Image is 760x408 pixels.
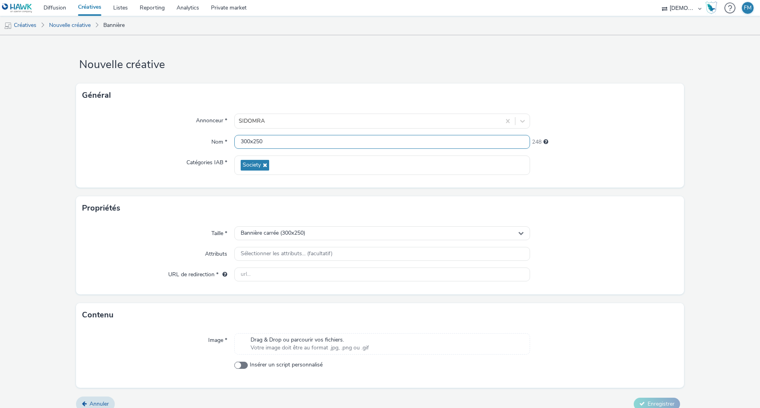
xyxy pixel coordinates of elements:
[250,361,323,369] span: Insérer un script personnalisé
[543,138,548,146] div: 255 caractères maximum
[82,309,114,321] h3: Contenu
[251,336,369,344] span: Drag & Drop ou parcourir vos fichiers.
[76,57,684,72] h1: Nouvelle créative
[2,3,32,13] img: undefined Logo
[183,156,230,167] label: Catégories IAB *
[193,114,230,125] label: Annonceur *
[208,135,230,146] label: Nom *
[202,247,230,258] label: Attributs
[218,271,227,279] div: L'URL de redirection sera utilisée comme URL de validation avec certains SSP et ce sera l'URL de ...
[243,162,261,169] span: Society
[4,22,12,30] img: mobile
[241,230,305,237] span: Bannière carrée (300x250)
[532,138,541,146] span: 248
[82,202,120,214] h3: Propriétés
[82,89,111,101] h3: Général
[648,400,674,408] span: Enregistrer
[705,2,720,14] a: Hawk Academy
[234,268,530,281] input: url...
[165,268,230,279] label: URL de redirection *
[705,2,717,14] img: Hawk Academy
[205,333,230,344] label: Image *
[208,226,230,237] label: Taille *
[234,135,530,149] input: Nom
[744,2,752,14] div: FM
[241,250,332,257] span: Sélectionner les attributs... (facultatif)
[99,16,129,35] a: Bannière
[89,400,109,408] span: Annuler
[45,16,95,35] a: Nouvelle créative
[251,344,369,352] span: Votre image doit être au format .jpg, .png ou .gif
